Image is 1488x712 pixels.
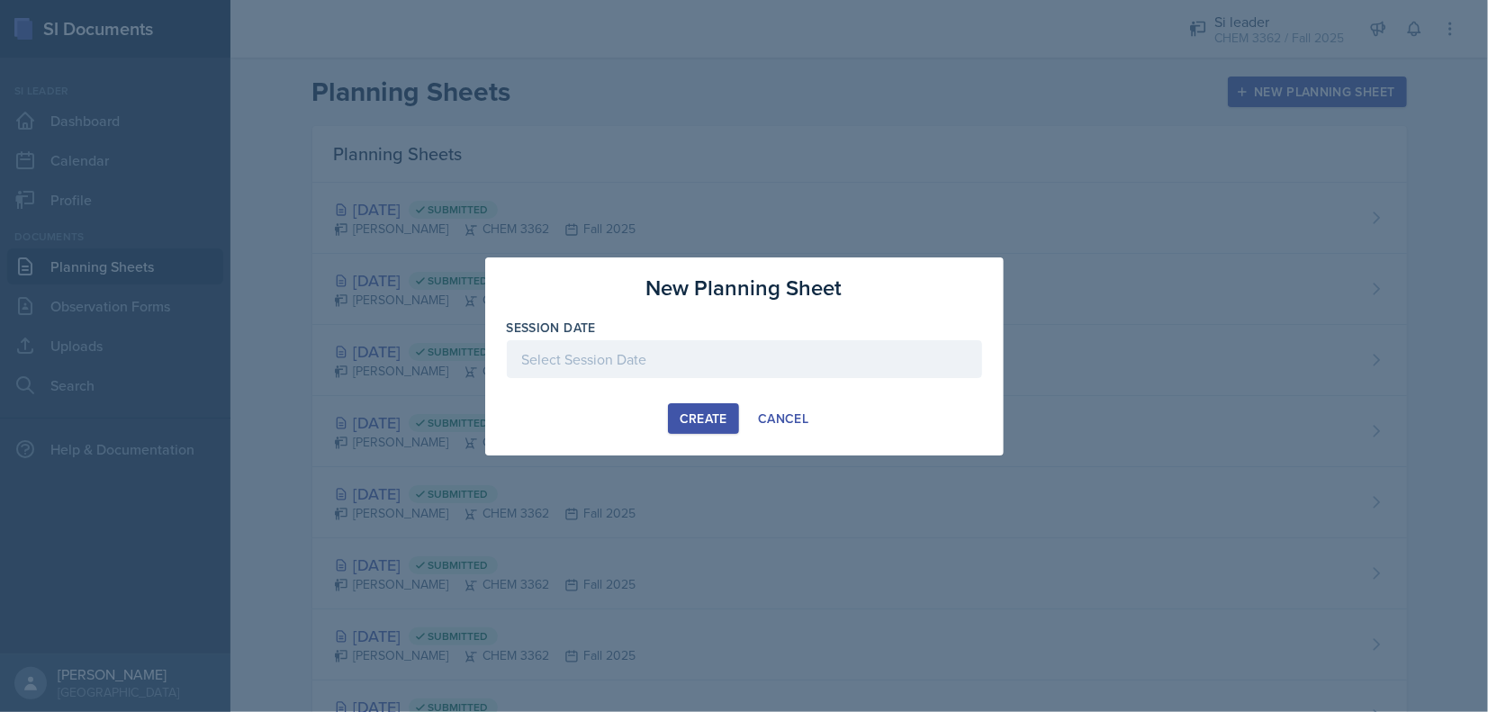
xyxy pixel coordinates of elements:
div: Create [680,411,727,426]
button: Cancel [746,403,820,434]
button: Create [668,403,739,434]
label: Session Date [507,319,596,337]
h3: New Planning Sheet [646,272,843,304]
div: Cancel [758,411,808,426]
